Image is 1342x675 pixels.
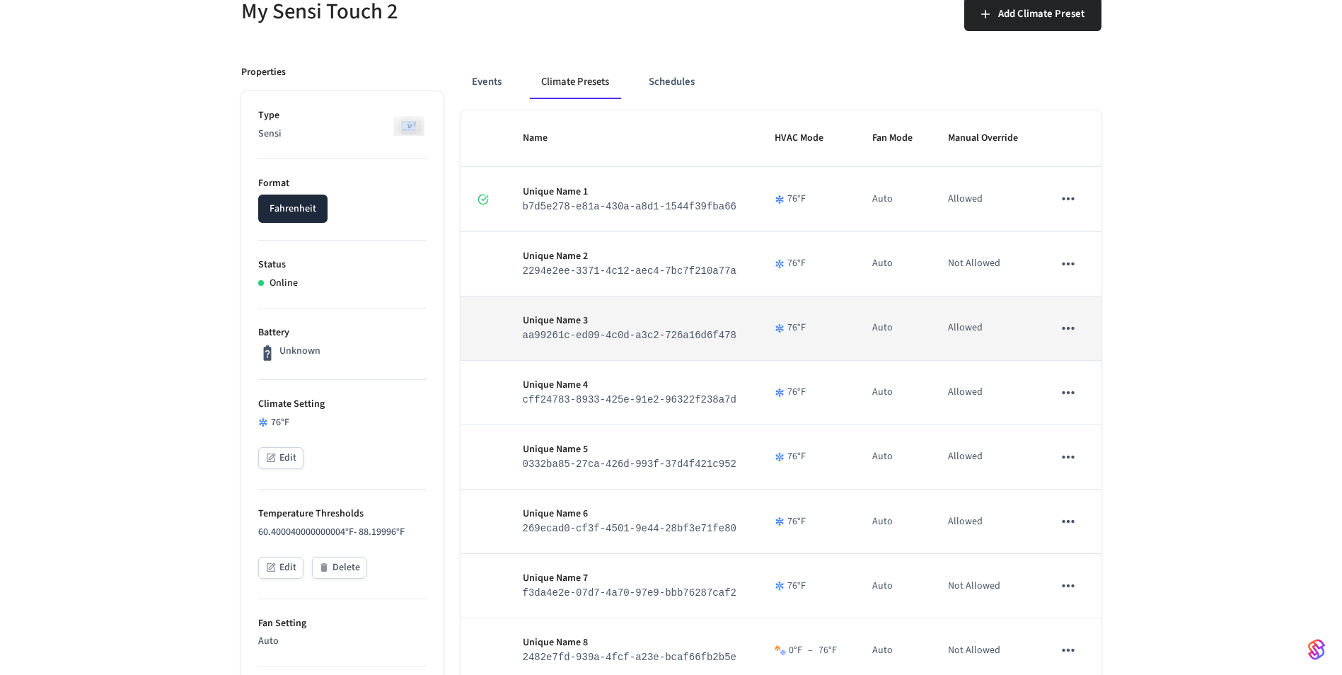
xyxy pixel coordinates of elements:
[241,65,286,80] p: Properties
[931,554,1036,618] td: Not Allowed
[270,276,298,291] p: Online
[931,296,1036,361] td: Allowed
[523,378,741,393] p: Unique Name 4
[523,201,736,212] code: b7d5e278-e81a-430a-a8d1-1544f39fba66
[775,579,838,594] div: 76 °F
[523,313,741,328] p: Unique Name 3
[506,110,758,167] th: Name
[523,249,741,264] p: Unique Name 2
[998,5,1084,23] span: Add Climate Preset
[258,616,427,631] p: Fan Setting
[258,195,328,223] button: Fahrenheit
[775,449,838,464] div: 76 °F
[258,507,427,521] p: Temperature Thresholds
[523,330,736,341] code: aa99261c-ed09-4c0d-a3c2-726a16d6f478
[1308,638,1325,661] img: SeamLogoGradient.69752ec5.svg
[855,232,931,296] td: Auto
[808,643,813,658] span: –
[931,490,1036,554] td: Allowed
[855,167,931,231] td: Auto
[855,110,931,167] th: Fan Mode
[523,442,741,457] p: Unique Name 5
[637,65,706,99] button: Schedules
[523,652,736,663] code: 2482e7fd-939a-4fcf-a23e-bcaf66fb2b5e
[523,523,736,534] code: 269ecad0-cf3f-4501-9e44-28bf3e71fe80
[789,643,837,658] div: 0 °F 76 °F
[258,557,303,579] button: Edit
[523,265,736,277] code: 2294e2ee-3371-4c12-aec4-7bc7f210a77a
[775,385,838,400] div: 76 °F
[931,232,1036,296] td: Not Allowed
[312,557,366,579] button: Delete
[931,425,1036,490] td: Allowed
[855,296,931,361] td: Auto
[258,397,427,412] p: Climate Setting
[279,344,320,359] p: Unknown
[258,108,427,123] p: Type
[258,176,427,191] p: Format
[258,258,427,272] p: Status
[523,587,736,599] code: f3da4e2e-07d7-4a70-97e9-bbb76287caf2
[775,514,838,529] div: 76 °F
[775,256,838,271] div: 76 °F
[523,635,741,650] p: Unique Name 8
[775,645,786,656] img: Heat Cool
[258,127,427,142] p: Sensi
[855,425,931,490] td: Auto
[931,110,1036,167] th: Manual Override
[523,458,736,470] code: 0332ba85-27ca-426d-993f-37d4f421c952
[523,571,741,586] p: Unique Name 7
[775,321,838,335] div: 76 °F
[258,325,427,340] p: Battery
[523,394,736,405] code: cff24783-8933-425e-91e2-96322f238a7d
[523,507,741,521] p: Unique Name 6
[461,65,513,99] button: Events
[258,634,427,649] p: Auto
[530,65,620,99] button: Climate Presets
[391,108,427,144] img: Sensi Smart Thermostat (White)
[258,415,427,430] div: 76 °F
[758,110,855,167] th: HVAC Mode
[855,361,931,425] td: Auto
[855,490,931,554] td: Auto
[775,192,838,207] div: 76 °F
[523,185,741,200] p: Unique Name 1
[258,525,427,540] p: 60.400040000000004 °F - 88.19996 °F
[855,554,931,618] td: Auto
[258,447,303,469] button: Edit
[931,167,1036,231] td: Allowed
[931,361,1036,425] td: Allowed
